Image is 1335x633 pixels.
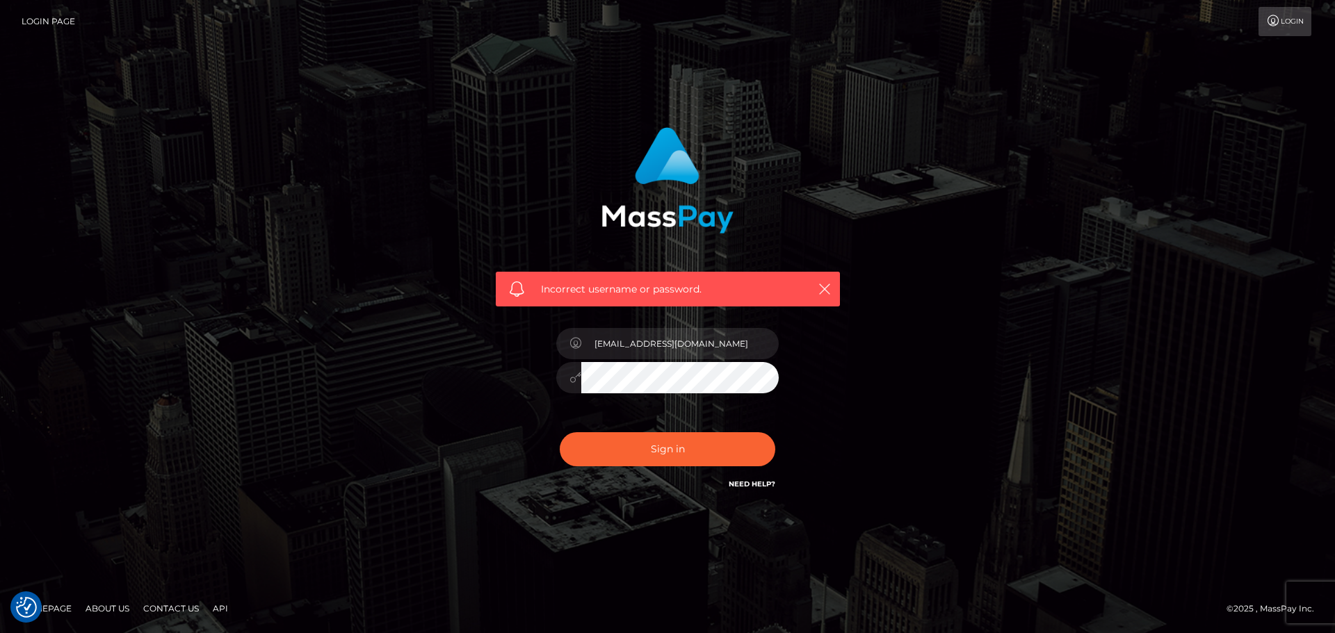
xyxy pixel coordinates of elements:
a: Homepage [15,598,77,619]
button: Sign in [560,432,775,466]
div: © 2025 , MassPay Inc. [1227,601,1325,616]
a: Login Page [22,7,75,36]
a: Login [1259,7,1311,36]
span: Incorrect username or password. [541,282,795,297]
a: Contact Us [138,598,204,619]
a: About Us [80,598,135,619]
a: API [207,598,234,619]
input: Username... [581,328,779,359]
a: Need Help? [729,479,775,488]
img: Revisit consent button [16,597,37,618]
img: MassPay Login [601,127,734,233]
button: Consent Preferences [16,597,37,618]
